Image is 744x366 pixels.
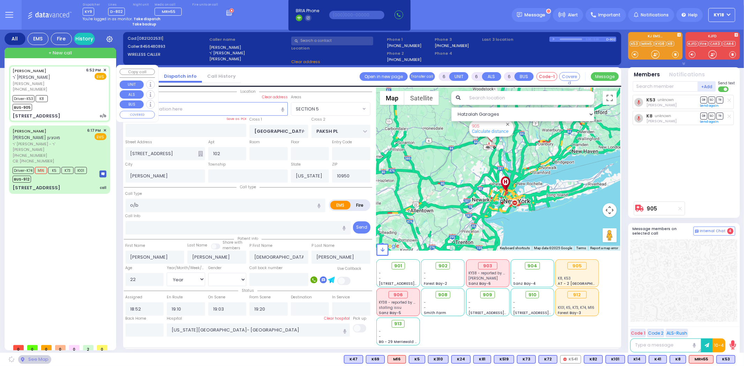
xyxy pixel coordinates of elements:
[100,113,106,119] div: o/b
[628,355,646,364] div: BLS
[478,262,497,270] div: 903
[291,37,373,45] input: Search a contact
[332,295,350,300] label: In Service
[108,8,125,16] span: D-802
[482,72,501,81] button: ALS
[344,355,363,364] div: K47
[202,73,241,79] a: Call History
[167,295,183,300] label: En Route
[700,120,719,124] a: Send again
[482,37,549,43] label: Last 3 location
[55,345,66,350] span: 0
[360,72,408,81] a: Open in new page
[329,11,384,19] input: (000)000-00000
[713,338,726,352] button: 10-4
[41,345,52,350] span: 0
[513,281,536,286] span: Sanz Bay-4
[517,355,536,364] div: K73
[238,288,257,293] span: Status
[424,276,426,281] span: -
[559,72,580,81] button: Covered
[528,291,536,298] span: 910
[296,8,319,14] span: BRIA Phone
[695,230,699,233] img: comment-alt.png
[13,128,46,134] a: [PERSON_NAME]
[687,41,698,46] a: KJFD
[486,140,497,149] div: 905
[700,97,707,103] span: DR
[209,45,289,51] label: [PERSON_NAME]
[126,295,143,300] label: Assigned
[332,162,337,167] label: ZIP
[716,113,723,119] span: TR
[379,300,422,305] span: KY38 - reported by KY42
[208,265,221,271] label: Gender
[387,43,421,48] label: [PHONE_NUMBER]
[236,184,260,190] span: Call type
[428,355,449,364] div: BLS
[494,355,514,364] div: BLS
[366,355,385,364] div: BLS
[120,111,155,119] button: COVERED
[126,102,288,115] input: Search location here
[128,44,207,49] label: Caller:
[51,33,72,45] div: Fire
[647,206,657,211] a: 905
[727,228,734,234] span: 4
[513,305,515,310] span: -
[649,355,667,364] div: K41
[409,72,435,81] button: Transfer call
[472,129,509,134] a: Calculate distance
[388,355,406,364] div: M16
[192,3,218,7] label: Fire units on call
[133,3,149,7] label: Night unit
[451,355,471,364] div: K24
[689,355,714,364] div: ALS
[718,81,735,86] span: Send text
[688,12,698,18] span: Help
[504,121,511,128] button: Close
[539,355,557,364] div: K72
[435,43,469,48] label: [PHONE_NUMBER]
[249,295,271,300] label: From Scene
[424,270,426,276] span: -
[291,94,301,100] label: Areas
[424,305,426,310] span: -
[291,102,361,115] span: SECTION 5
[389,291,408,299] div: 906
[13,184,60,191] div: [STREET_ADDRESS]
[558,276,571,281] span: K8, K53
[667,41,674,46] a: K8
[606,37,616,42] div: D-802
[658,97,674,102] span: unknown
[539,355,557,364] div: BLS
[387,57,421,62] label: [PHONE_NUMBER]
[13,74,50,80] span: ר' [PERSON_NAME]
[74,33,95,45] a: History
[13,345,24,350] span: 0
[513,276,515,281] span: -
[126,213,141,219] label: Call Info
[646,97,655,102] a: K53
[291,295,312,300] label: Destination
[517,12,522,17] img: message.svg
[35,167,47,174] span: M16
[48,49,72,56] span: + New call
[134,16,160,22] strong: Take dispatch
[353,221,370,234] button: Send
[472,123,479,129] a: 905
[379,305,402,310] span: stalling issu
[291,139,299,145] label: Floor
[394,320,402,327] span: 913
[485,127,497,147] div: YECHESKEL SHRAGA STEIN
[708,97,715,103] span: SO
[167,323,350,337] input: Search hospital
[103,67,106,73] span: ✕
[685,35,740,39] label: KJFD
[700,104,719,108] a: Send again
[603,228,617,242] button: Drag Pegman onto the map to open Street View
[722,41,736,46] a: CAR4
[126,191,142,197] label: Call Type
[13,95,35,102] span: Driver-K53
[558,310,581,315] span: Forest Bay-3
